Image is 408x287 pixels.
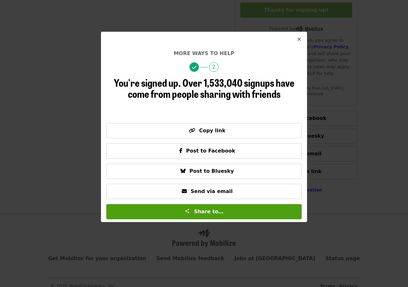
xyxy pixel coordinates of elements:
[106,123,302,138] button: Copy link
[185,209,190,214] img: Share
[114,75,181,90] span: You're signed up.
[189,128,195,134] i: link icon
[186,148,235,154] span: Post to Facebook
[106,143,302,159] button: Post to Facebook
[106,204,302,219] button: Share to…
[106,164,302,179] button: Post to Bluesky
[182,188,187,194] i: envelope icon
[192,65,196,71] i: check icon
[189,168,234,174] span: Post to Bluesky
[297,36,301,42] i: times icon
[181,168,186,174] i: bluesky icon
[174,50,234,56] span: More ways to help
[128,75,294,101] span: Over 1,533,040 signups have come from people sharing with friends
[199,128,225,134] span: Copy link
[209,62,219,72] span: 2
[179,148,182,154] i: facebook-f icon
[292,32,307,47] button: Close
[194,209,223,215] span: Share to…
[106,184,302,199] button: Send via email
[191,188,233,194] span: Send via email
